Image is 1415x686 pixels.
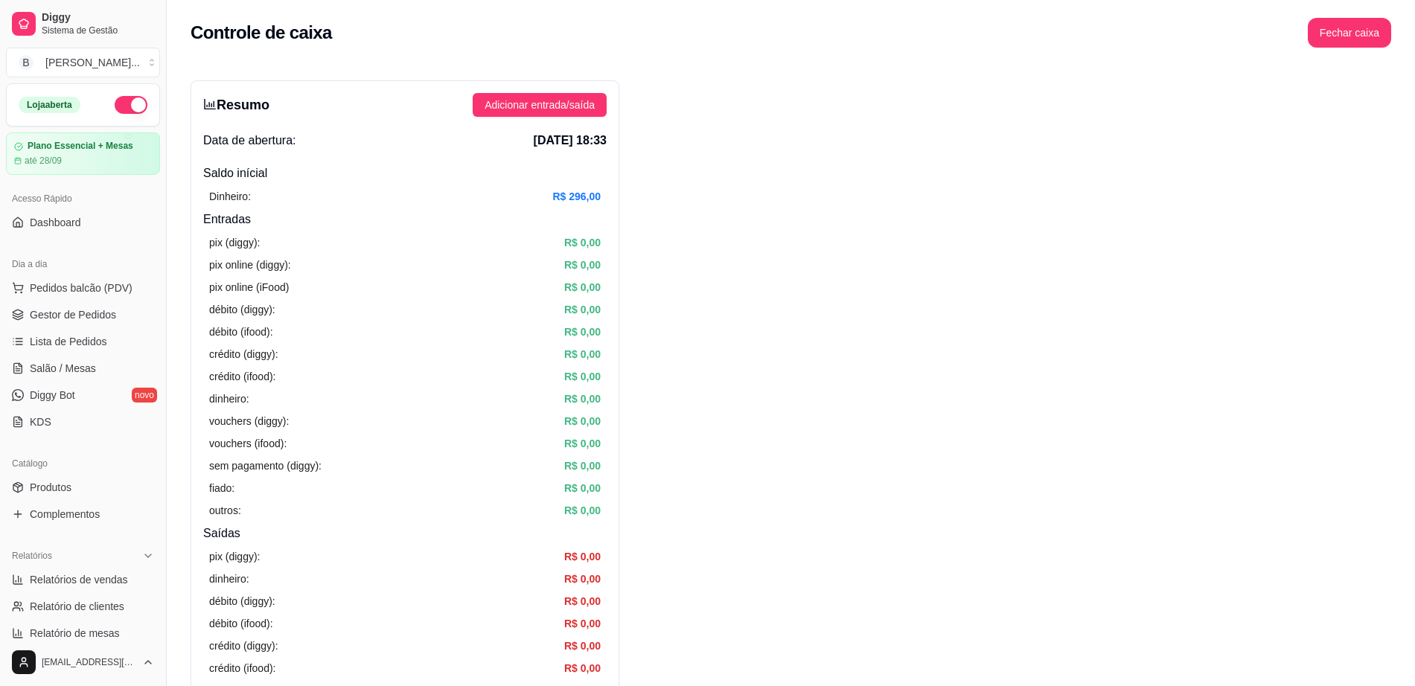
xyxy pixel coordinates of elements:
[6,48,160,77] button: Select a team
[209,571,249,587] article: dinheiro:
[6,303,160,327] a: Gestor de Pedidos
[209,257,291,273] article: pix online (diggy):
[6,211,160,234] a: Dashboard
[473,93,607,117] button: Adicionar entrada/saída
[564,502,601,519] article: R$ 0,00
[564,548,601,565] article: R$ 0,00
[209,435,287,452] article: vouchers (ifood):
[209,502,241,519] article: outros:
[209,480,234,496] article: fiado:
[1308,18,1391,48] button: Fechar caixa
[203,132,296,150] span: Data de abertura:
[564,458,601,474] article: R$ 0,00
[552,188,601,205] article: R$ 296,00
[12,550,52,562] span: Relatórios
[115,96,147,114] button: Alterar Status
[564,435,601,452] article: R$ 0,00
[30,215,81,230] span: Dashboard
[564,301,601,318] article: R$ 0,00
[564,391,601,407] article: R$ 0,00
[209,368,275,385] article: crédito (ifood):
[25,155,62,167] article: até 28/09
[28,141,133,152] article: Plano Essencial + Mesas
[564,368,601,385] article: R$ 0,00
[6,356,160,380] a: Salão / Mesas
[6,621,160,645] a: Relatório de mesas
[30,507,100,522] span: Complementos
[209,279,289,295] article: pix online (iFood)
[564,413,601,429] article: R$ 0,00
[209,593,275,609] article: débito (diggy):
[30,480,71,495] span: Produtos
[564,593,601,609] article: R$ 0,00
[6,410,160,434] a: KDS
[564,324,601,340] article: R$ 0,00
[6,475,160,499] a: Produtos
[209,346,278,362] article: crédito (diggy):
[564,279,601,295] article: R$ 0,00
[6,452,160,475] div: Catálogo
[6,132,160,175] a: Plano Essencial + Mesasaté 28/09
[209,638,278,654] article: crédito (diggy):
[30,414,51,429] span: KDS
[6,187,160,211] div: Acesso Rápido
[564,257,601,273] article: R$ 0,00
[30,281,132,295] span: Pedidos balcão (PDV)
[6,502,160,526] a: Complementos
[45,55,140,70] div: [PERSON_NAME] ...
[42,656,136,668] span: [EMAIL_ADDRESS][DOMAIN_NAME]
[534,132,607,150] span: [DATE] 18:33
[209,458,322,474] article: sem pagamento (diggy):
[209,391,249,407] article: dinheiro:
[30,572,128,587] span: Relatórios de vendas
[564,346,601,362] article: R$ 0,00
[209,548,260,565] article: pix (diggy):
[209,615,273,632] article: débito (ifood):
[203,94,269,115] h3: Resumo
[564,638,601,654] article: R$ 0,00
[19,55,33,70] span: B
[6,644,160,680] button: [EMAIL_ADDRESS][DOMAIN_NAME]
[191,21,332,45] h2: Controle de caixa
[564,615,601,632] article: R$ 0,00
[209,234,260,251] article: pix (diggy):
[42,25,154,36] span: Sistema de Gestão
[203,164,607,182] h4: Saldo inícial
[6,330,160,353] a: Lista de Pedidos
[30,626,120,641] span: Relatório de mesas
[209,188,251,205] article: Dinheiro:
[564,234,601,251] article: R$ 0,00
[42,11,154,25] span: Diggy
[209,413,289,429] article: vouchers (diggy):
[6,252,160,276] div: Dia a dia
[209,324,273,340] article: débito (ifood):
[564,660,601,676] article: R$ 0,00
[203,525,607,542] h4: Saídas
[6,383,160,407] a: Diggy Botnovo
[6,568,160,592] a: Relatórios de vendas
[30,599,124,614] span: Relatório de clientes
[30,361,96,376] span: Salão / Mesas
[203,211,607,228] h4: Entradas
[485,97,595,113] span: Adicionar entrada/saída
[564,480,601,496] article: R$ 0,00
[203,97,217,111] span: bar-chart
[6,594,160,618] a: Relatório de clientes
[209,301,275,318] article: débito (diggy):
[564,571,601,587] article: R$ 0,00
[30,388,75,403] span: Diggy Bot
[6,6,160,42] a: DiggySistema de Gestão
[30,334,107,349] span: Lista de Pedidos
[209,660,275,676] article: crédito (ifood):
[19,97,80,113] div: Loja aberta
[30,307,116,322] span: Gestor de Pedidos
[6,276,160,300] button: Pedidos balcão (PDV)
